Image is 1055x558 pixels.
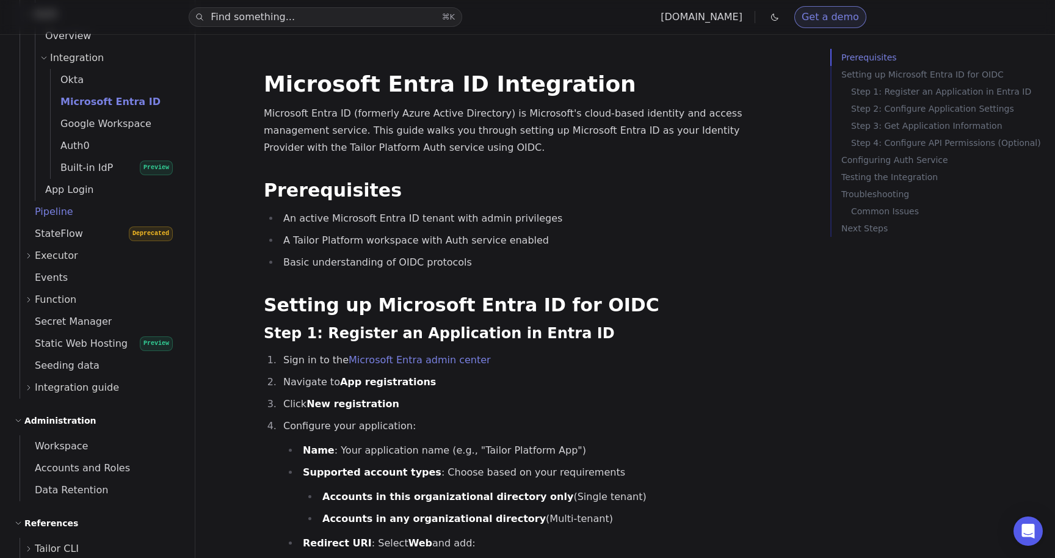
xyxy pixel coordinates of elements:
[20,311,180,333] a: Secret Manager
[51,91,180,113] a: Microsoft Entra ID
[51,162,113,173] span: Built-in IdP
[20,206,73,217] span: Pipeline
[51,157,180,179] a: Built-in IdPPreview
[20,267,180,289] a: Events
[129,226,173,241] span: Deprecated
[20,435,180,457] a: Workspace
[794,6,866,28] a: Get a demo
[51,140,90,151] span: Auth0
[50,49,104,67] span: Integration
[51,113,180,135] a: Google Workspace
[851,203,1050,220] a: Common Issues
[841,168,1050,186] a: Testing the Integration
[20,333,180,355] a: Static Web HostingPreview
[20,462,130,474] span: Accounts and Roles
[35,179,180,201] a: App Login
[841,66,1050,83] a: Setting up Microsoft Entra ID for OIDC
[303,537,372,549] strong: Redirect URI
[264,325,615,342] a: Step 1: Register an Application in Entra ID
[349,354,491,366] a: Microsoft Entra admin center
[408,537,432,549] strong: Web
[264,179,402,201] a: Prerequisites
[851,83,1050,100] a: Step 1: Register an Application in Entra ID
[20,272,68,283] span: Events
[661,11,742,23] a: [DOMAIN_NAME]
[20,484,108,496] span: Data Retention
[303,444,335,456] strong: Name
[20,201,180,223] a: Pipeline
[20,360,100,371] span: Seeding data
[280,374,752,391] li: Navigate to
[35,540,79,557] span: Tailor CLI
[35,291,76,308] span: Function
[841,49,1050,66] a: Prerequisites
[442,12,450,21] kbd: ⌘
[264,105,752,156] p: Microsoft Entra ID (formerly Azure Active Directory) is Microsoft's cloud-based identity and acce...
[319,488,752,505] li: (Single tenant)
[24,413,96,428] h2: Administration
[20,338,128,349] span: Static Web Hosting
[20,479,180,501] a: Data Retention
[851,100,1050,117] a: Step 2: Configure Application Settings
[322,491,573,502] strong: Accounts in this organizational directory only
[280,396,752,413] li: Click
[189,7,462,27] button: Find something...⌘K
[280,352,752,369] li: Sign in to the
[306,398,399,410] strong: New registration
[20,228,83,239] span: StateFlow
[450,12,455,21] kbd: K
[51,118,151,129] span: Google Workspace
[841,151,1050,168] a: Configuring Auth Service
[51,74,84,85] span: Okta
[767,10,782,24] button: Toggle dark mode
[20,316,112,327] span: Secret Manager
[24,516,78,531] h2: References
[20,457,180,479] a: Accounts and Roles
[303,466,441,478] strong: Supported account types
[851,117,1050,134] a: Step 3: Get Application Information
[35,247,78,264] span: Executor
[280,210,752,227] li: An active Microsoft Entra ID tenant with admin privileges
[264,294,659,316] a: Setting up Microsoft Entra ID for OIDC
[20,440,88,452] span: Workspace
[322,513,546,524] strong: Accounts in any organizational directory
[51,96,161,107] span: Microsoft Entra ID
[35,30,91,42] span: Overview
[340,376,436,388] strong: App registrations
[51,69,180,91] a: Okta
[299,442,752,459] li: : Your application name (e.g., "Tailor Platform App")
[51,135,180,157] a: Auth0
[280,254,752,271] li: Basic understanding of OIDC protocols
[264,71,636,96] a: Microsoft Entra ID Integration
[20,223,180,245] a: StateFlowDeprecated
[280,232,752,249] li: A Tailor Platform workspace with Auth service enabled
[319,510,752,527] li: (Multi-tenant)
[140,336,173,351] span: Preview
[1013,516,1043,546] div: Open Intercom Messenger
[140,161,173,175] span: Preview
[841,220,1050,237] a: Next Steps
[851,134,1050,151] a: Step 4: Configure API Permissions (Optional)
[35,25,180,47] a: Overview
[35,379,119,396] span: Integration guide
[20,355,180,377] a: Seeding data
[299,464,752,527] li: : Choose based on your requirements
[35,184,94,195] span: App Login
[841,186,1050,203] a: Troubleshooting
